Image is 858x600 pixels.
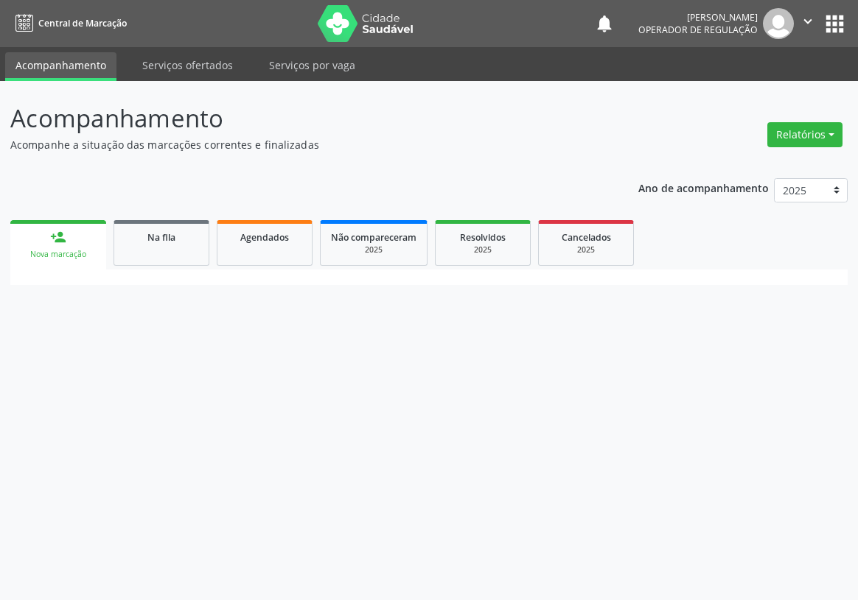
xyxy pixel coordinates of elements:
div: 2025 [446,244,520,255]
a: Serviços ofertados [132,52,243,78]
p: Acompanhamento [10,100,596,137]
i:  [800,13,816,29]
a: Central de Marcação [10,11,127,35]
a: Serviços por vaga [259,52,366,78]
span: Agendados [240,231,289,244]
div: person_add [50,229,66,245]
span: Resolvidos [460,231,506,244]
p: Acompanhe a situação das marcações correntes e finalizadas [10,137,596,152]
button: Relatórios [767,122,843,147]
button: apps [822,11,848,37]
a: Acompanhamento [5,52,116,81]
span: Cancelados [562,231,611,244]
p: Ano de acompanhamento [638,178,769,197]
img: img [763,8,794,39]
span: Central de Marcação [38,17,127,29]
div: [PERSON_NAME] [638,11,758,24]
div: Nova marcação [21,249,96,260]
span: Na fila [147,231,175,244]
div: 2025 [331,244,416,255]
span: Não compareceram [331,231,416,244]
div: 2025 [549,244,623,255]
button:  [794,8,822,39]
button: notifications [594,13,615,34]
span: Operador de regulação [638,24,758,36]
